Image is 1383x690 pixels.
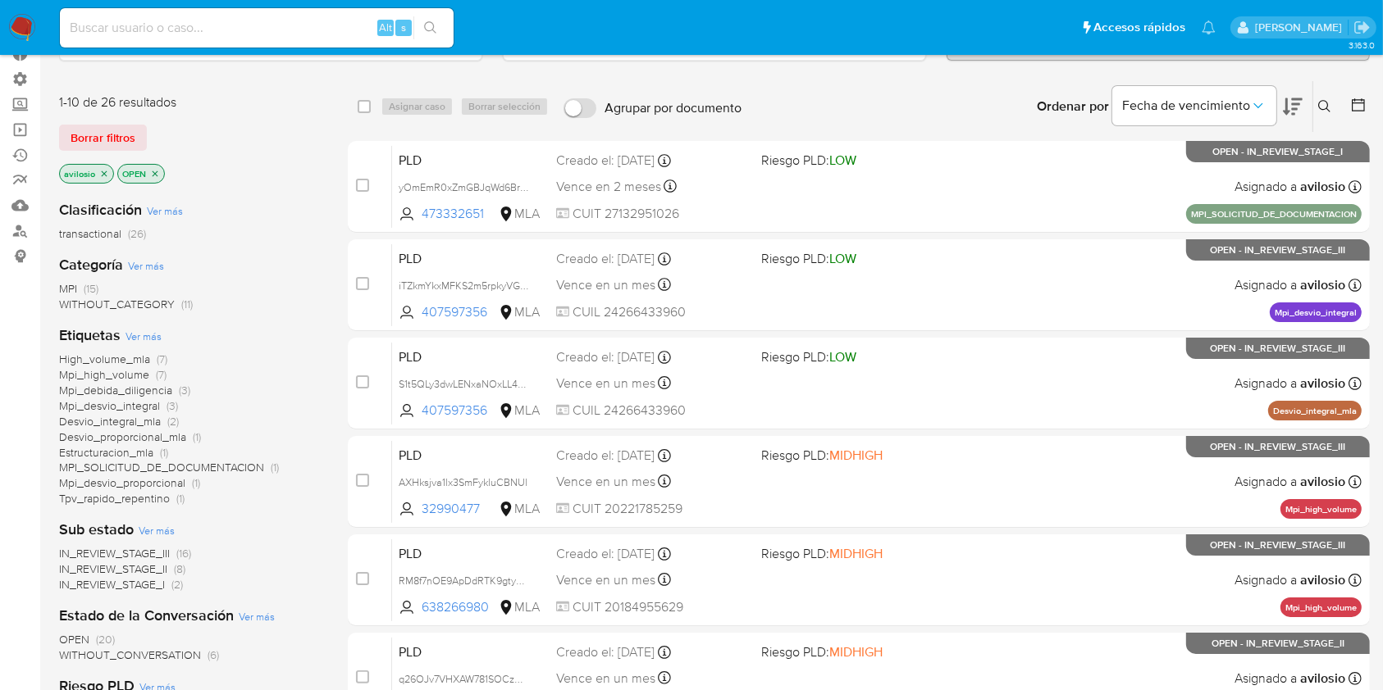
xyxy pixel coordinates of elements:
[401,20,406,35] span: s
[413,16,447,39] button: search-icon
[1093,19,1185,36] span: Accesos rápidos
[60,17,454,39] input: Buscar usuario o caso...
[1349,39,1375,52] span: 3.163.0
[1353,19,1371,36] a: Salir
[1202,20,1216,34] a: Notificaciones
[1255,20,1348,35] p: andres.vilosio@mercadolibre.com
[379,20,392,35] span: Alt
